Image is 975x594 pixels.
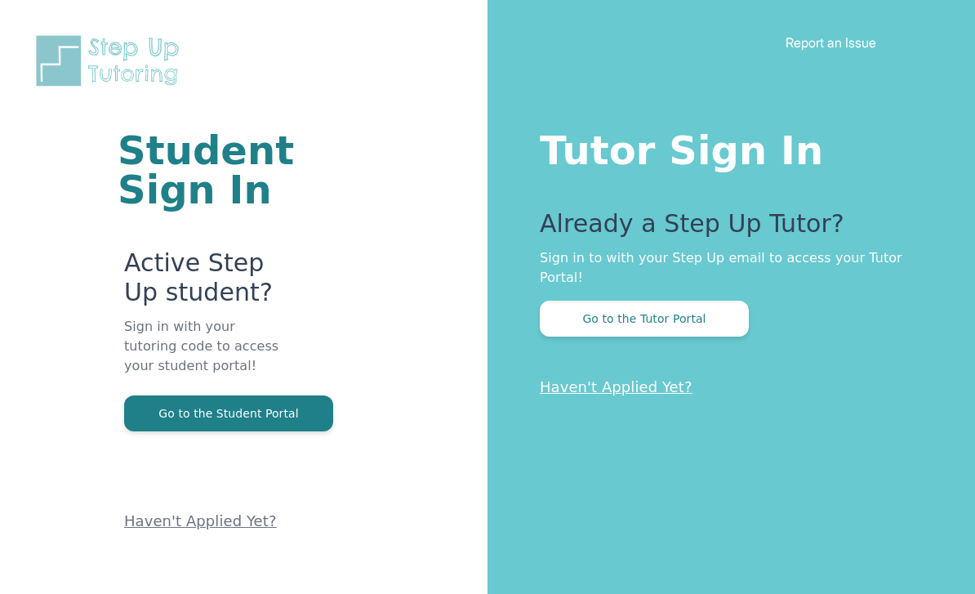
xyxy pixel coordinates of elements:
[540,378,692,395] a: Haven't Applied Yet?
[124,317,292,395] p: Sign in with your tutoring code to access your student portal!
[540,310,749,326] a: Go to the Tutor Portal
[786,34,876,51] a: Report an Issue
[540,124,910,170] h1: Tutor Sign In
[118,131,292,209] h1: Student Sign In
[540,248,910,288] p: Sign in to with your Step Up email to access your Tutor Portal!
[540,301,749,337] button: Go to the Tutor Portal
[124,395,333,431] button: Go to the Student Portal
[124,248,292,317] p: Active Step Up student?
[124,512,277,529] a: Haven't Applied Yet?
[33,33,189,89] img: Step Up Tutoring horizontal logo
[540,209,910,248] p: Already a Step Up Tutor?
[124,405,333,421] a: Go to the Student Portal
